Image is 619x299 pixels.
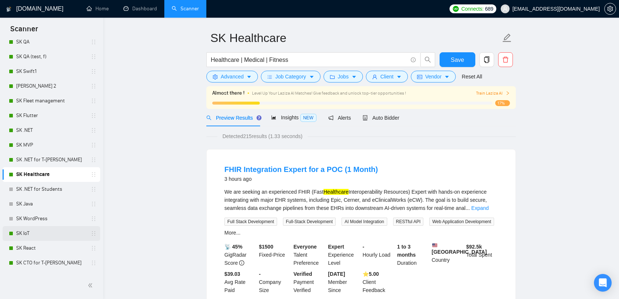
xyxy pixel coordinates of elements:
span: idcard [417,74,422,80]
span: holder [91,68,97,74]
a: SK Python [16,270,86,285]
div: Fixed-Price [258,243,292,267]
a: More... [224,230,241,236]
span: holder [91,201,97,207]
span: Preview Results [206,115,259,121]
a: SK MVP [16,138,86,152]
span: area-chart [271,115,276,120]
span: ... [465,205,470,211]
a: [PERSON_NAME] 2 [16,79,86,94]
button: search [420,52,435,67]
b: $ 92.5k [466,244,482,250]
span: holder [91,260,97,266]
span: robot [363,115,368,120]
div: Talent Preference [292,243,327,267]
a: homeHome [87,6,109,12]
span: user [503,6,508,11]
span: Connects: [461,5,483,13]
a: setting [604,6,616,12]
a: SK React [16,241,86,256]
span: Save [451,55,464,64]
img: upwork-logo.png [453,6,459,12]
div: 3 hours ago [224,175,378,183]
span: user [372,74,377,80]
b: 📡 45% [224,244,242,250]
button: barsJob Categorycaret-down [261,71,320,82]
div: Client Feedback [361,270,396,294]
div: Tooltip anchor [256,115,262,121]
span: setting [213,74,218,80]
span: Client [380,73,394,81]
a: SK WordPress [16,211,86,226]
span: holder [91,39,97,45]
span: holder [91,245,97,251]
span: folder [330,74,335,80]
span: caret-down [309,74,314,80]
span: 689 [485,5,493,13]
a: FHIR Integration Expert for a POC (1 Month) [224,165,378,173]
input: Scanner name... [210,29,501,47]
div: Total Spent [465,243,499,267]
span: holder [91,231,97,236]
span: RESTful API [393,218,424,226]
span: holder [91,157,97,163]
a: dashboardDashboard [123,6,157,12]
input: Search Freelance Jobs... [211,55,408,64]
div: Hourly Load [361,243,396,267]
img: 🇺🇸 [432,243,437,248]
span: Auto Bidder [363,115,399,121]
div: Duration [396,243,430,267]
a: SK QA [16,35,86,49]
span: Job Category [275,73,306,81]
a: searchScanner [172,6,199,12]
a: SK QA (test, f) [16,49,86,64]
a: SK .NET for T-[PERSON_NAME] [16,152,86,167]
span: holder [91,83,97,89]
button: idcardVendorcaret-down [411,71,456,82]
span: caret-down [396,74,402,80]
span: Scanner [4,24,44,39]
a: SK Java [16,197,86,211]
b: Expert [328,244,344,250]
span: holder [91,186,97,192]
button: userClientcaret-down [366,71,408,82]
div: Member Since [326,270,361,294]
div: GigRadar Score [223,243,258,267]
span: Alerts [328,115,351,121]
a: SK .NET for Students [16,182,86,197]
span: edit [502,33,512,43]
span: caret-down [352,74,357,80]
b: - [363,244,364,250]
span: info-circle [239,260,244,265]
span: search [421,56,435,63]
b: Verified [294,271,312,277]
span: notification [328,115,333,120]
b: $ 1500 [259,244,273,250]
mark: Healthcare [324,189,349,195]
span: holder [91,127,97,133]
button: Train Laziza AI [476,90,510,97]
button: copy [479,52,494,67]
div: Country [430,243,465,267]
span: bars [267,74,272,80]
b: [GEOGRAPHIC_DATA] [432,243,487,255]
span: info-circle [411,57,416,62]
span: holder [91,142,97,148]
span: Level Up Your Laziza AI Matches! Give feedback and unlock top-tier opportunities ! [252,91,406,96]
span: NEW [300,114,317,122]
a: SK Flutter [16,108,86,123]
span: Vendor [425,73,441,81]
b: 1 to 3 months [397,244,416,258]
b: Everyone [294,244,317,250]
span: holder [91,172,97,177]
span: Detected 215 results (1.33 seconds) [217,132,308,140]
span: search [206,115,211,120]
a: SK .NET [16,123,86,138]
button: Save [440,52,475,67]
a: SK CTO for T-[PERSON_NAME] [16,256,86,270]
img: logo [6,3,11,15]
span: AI Model Integration [342,218,387,226]
button: setting [604,3,616,15]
